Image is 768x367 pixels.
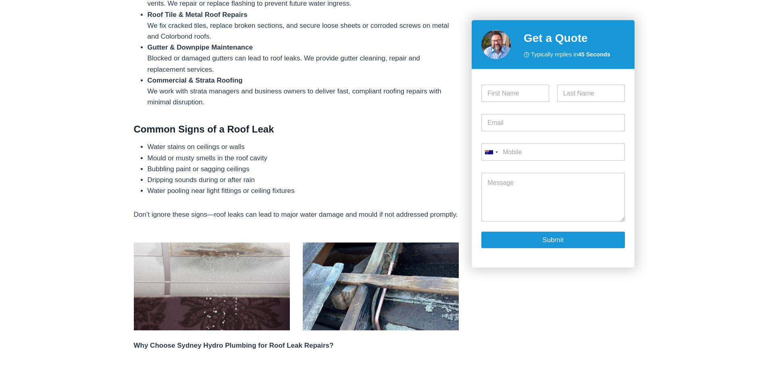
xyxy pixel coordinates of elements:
[531,50,610,59] span: Typically replies in
[148,153,459,164] li: Mould or musty smells in the roof cavity
[148,185,459,196] li: Water pooling near light fittings or ceiling fixtures
[134,209,459,220] p: Don’t ignore these signs—roof leaks can lead to major water damage and mould if not addressed pro...
[148,42,459,75] li: Blocked or damaged gutters can lead to roof leaks. We provide gutter cleaning, repair and replace...
[148,141,459,152] li: Water stains on ceilings or walls
[148,164,459,174] li: Bubbling paint or sagging ceilings
[481,143,624,161] input: Mobile
[148,9,459,42] li: We fix cracked tiles, replace broken sections, and secure loose sheets or corroded screws on meta...
[134,124,274,135] strong: Common Signs of a Roof Leak
[148,174,459,185] li: Dripping sounds during or after rain
[148,11,248,19] strong: Roof Tile & Metal Roof Repairs
[148,77,243,84] strong: Commercial & Strata Roofing
[481,143,501,161] button: Selected country
[481,231,624,248] button: Submit
[578,51,610,58] strong: 45 Seconds
[134,342,334,349] strong: Why Choose Sydney Hydro Plumbing for Roof Leak Repairs?
[524,30,625,47] h2: Get a Quote
[481,114,624,131] input: Email
[148,75,459,108] li: We work with strata managers and business owners to deliver fast, compliant roofing repairs with ...
[148,44,253,51] strong: Gutter & Downpipe Maintenance
[557,85,625,102] input: Last Name
[481,85,549,102] input: First Name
